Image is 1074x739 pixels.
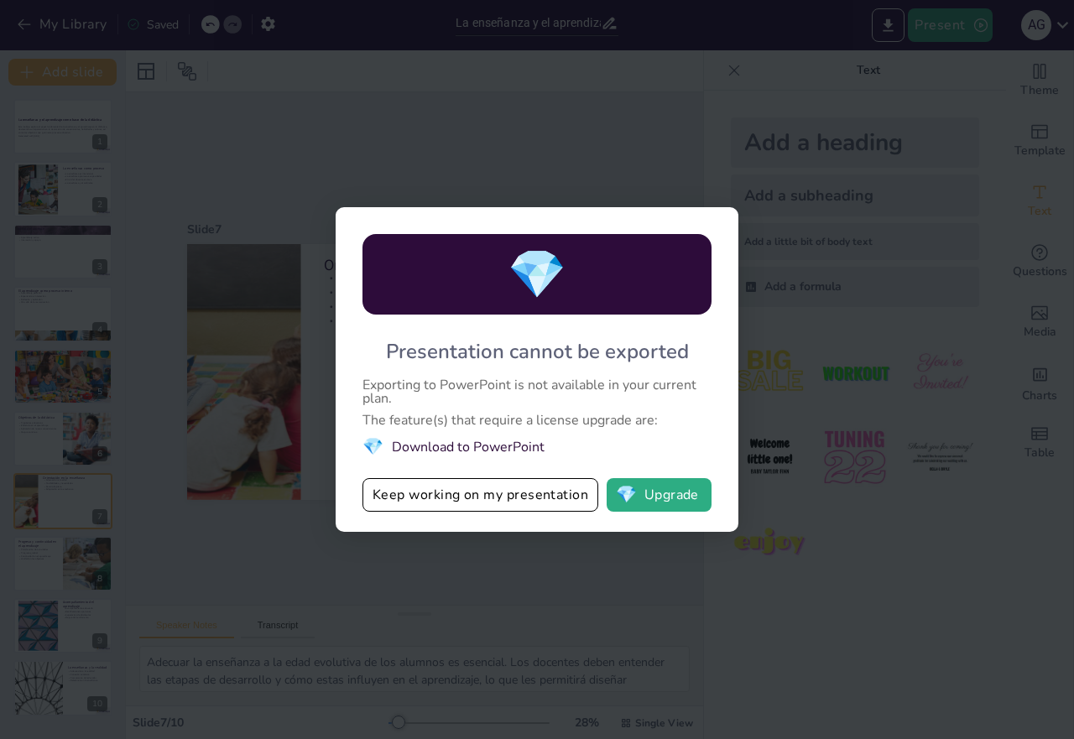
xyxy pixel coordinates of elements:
[362,435,712,458] li: Download to PowerPoint
[362,378,712,405] div: Exporting to PowerPoint is not available in your current plan.
[508,242,566,307] span: diamond
[616,487,637,503] span: diamond
[386,338,689,365] div: Presentation cannot be exported
[362,435,383,458] span: diamond
[362,478,598,512] button: Keep working on my presentation
[607,478,712,512] button: diamondUpgrade
[362,414,712,427] div: The feature(s) that require a license upgrade are:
